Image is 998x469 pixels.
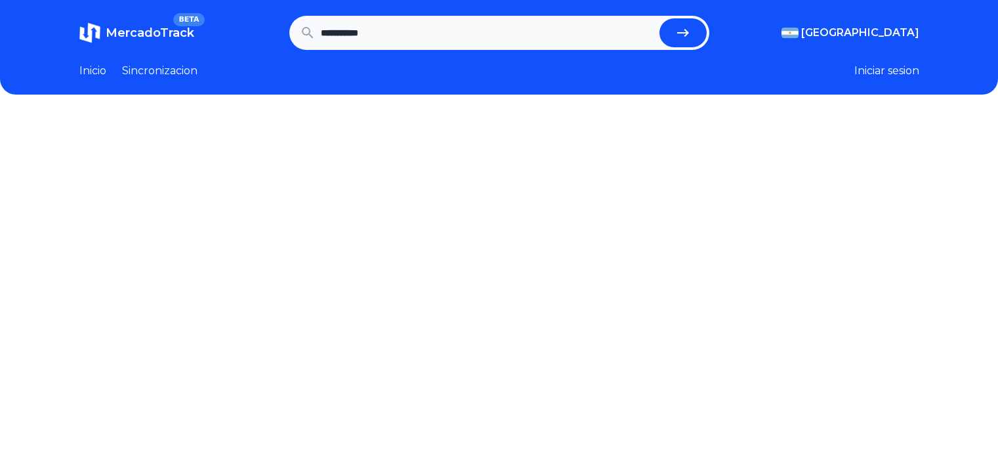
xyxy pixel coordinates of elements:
[801,25,919,41] span: [GEOGRAPHIC_DATA]
[106,26,194,40] span: MercadoTrack
[79,63,106,79] a: Inicio
[173,13,204,26] span: BETA
[781,25,919,41] button: [GEOGRAPHIC_DATA]
[781,28,799,38] img: Argentina
[79,22,194,43] a: MercadoTrackBETA
[79,22,100,43] img: MercadoTrack
[122,63,198,79] a: Sincronizacion
[854,63,919,79] button: Iniciar sesion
